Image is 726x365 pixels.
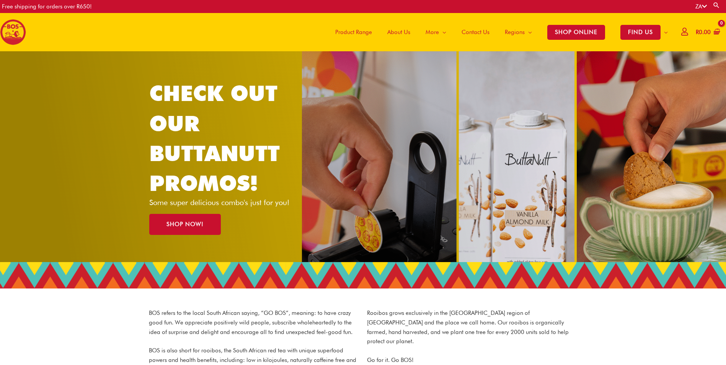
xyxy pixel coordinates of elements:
[454,13,497,51] a: Contact Us
[149,308,359,337] p: BOS refers to the local South African saying, “GO BOS”, meaning: to have crazy good fun. We appre...
[696,29,699,36] span: R
[322,13,675,51] nav: Site Navigation
[695,3,707,10] a: ZA
[620,25,661,40] span: FIND US
[328,13,380,51] a: Product Range
[149,214,221,235] a: SHOP NOW!
[505,21,525,44] span: Regions
[418,13,454,51] a: More
[380,13,418,51] a: About Us
[335,21,372,44] span: Product Range
[387,21,410,44] span: About Us
[462,21,489,44] span: Contact Us
[540,13,613,51] a: SHOP ONLINE
[166,222,204,227] span: SHOP NOW!
[694,24,720,41] a: View Shopping Cart, empty
[426,21,439,44] span: More
[713,2,720,9] a: Search button
[497,13,540,51] a: Regions
[367,355,578,365] p: Go for it. Go BOS!
[149,80,280,196] a: CHECK OUT OUR BUTTANUTT PROMOS!
[696,29,711,36] bdi: 0.00
[547,25,605,40] span: SHOP ONLINE
[367,308,578,346] p: Rooibos grows exclusively in the [GEOGRAPHIC_DATA] region of [GEOGRAPHIC_DATA] and the place we c...
[149,199,303,206] p: Some super delicious combo's just for you!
